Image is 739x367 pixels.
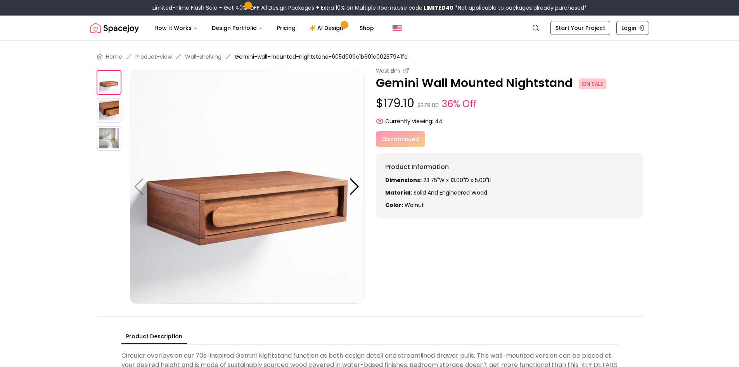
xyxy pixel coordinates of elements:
[376,76,643,90] p: Gemini Wall Mounted Nightstand
[97,53,643,61] nav: breadcrumb
[376,67,400,75] small: West Elm
[121,329,187,344] button: Product Description
[130,70,363,304] img: https://storage.googleapis.com/spacejoy-main/assets/605d909c1b601c00237941fd/product_0_2p2a5o97e04b
[385,176,633,184] p: 23.75"W x 13.00"D x 5.00"H
[235,53,408,61] span: Gemini-wall-mounted-nightstand-605d909c1b601c00237941fd
[185,53,222,61] a: Wall-shelving
[442,97,477,111] small: 36% Off
[90,16,649,40] nav: Global
[90,20,139,36] a: Spacejoy
[550,21,610,35] a: Start Your Project
[152,4,587,12] div: Limited-Time Flash Sale – Get 40% OFF All Design Packages + Extra 10% on Multiple Rooms.
[135,53,172,61] a: Product-view
[385,117,433,125] span: Currently viewing:
[393,23,402,33] img: United States
[90,20,139,36] img: Spacejoy Logo
[616,21,649,35] a: Login
[385,189,412,197] strong: Material:
[376,96,643,111] p: $179.10
[97,70,121,95] img: https://storage.googleapis.com/spacejoy-main/assets/605d909c1b601c00237941fd/product_0_2p2a5o97e04b
[453,4,587,12] span: *Not applicable to packages already purchased*
[148,20,380,36] nav: Main
[424,4,453,12] b: LIMITED40
[385,201,403,209] strong: Color:
[405,201,424,209] span: walnut
[206,20,269,36] button: Design Portfolio
[271,20,302,36] a: Pricing
[385,162,633,172] h6: Product Information
[579,78,606,89] span: ON SALE
[435,117,443,125] span: 44
[417,101,439,109] small: $279.00
[303,20,352,36] a: AI Design
[148,20,204,36] button: How It Works
[397,4,453,12] span: Use code:
[97,126,121,151] img: https://storage.googleapis.com/spacejoy-main/assets/605d909c1b601c00237941fd/product_2_p037pona679b
[353,20,380,36] a: Shop
[106,53,122,61] a: Home
[414,189,488,197] span: Solid and engineered wood.
[97,98,121,123] img: https://storage.googleapis.com/spacejoy-main/assets/605d909c1b601c00237941fd/product_1_0of3dil0g5g8
[385,176,422,184] strong: Dimensions:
